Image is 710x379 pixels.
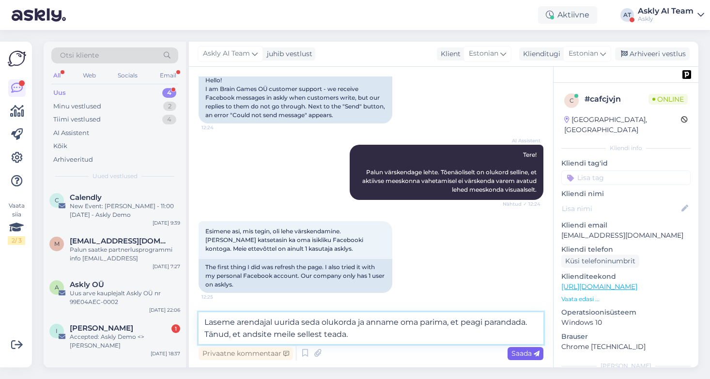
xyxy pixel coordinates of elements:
[70,333,180,350] div: Accepted: Askly Demo <> [PERSON_NAME]
[8,49,26,68] img: Askly Logo
[53,88,66,98] div: Uus
[561,170,691,185] input: Lisa tag
[8,201,25,245] div: Vaata siia
[561,220,691,230] p: Kliendi email
[561,230,691,241] p: [EMAIL_ADDRESS][DOMAIN_NAME]
[561,158,691,168] p: Kliendi tag'id
[648,94,688,105] span: Online
[561,295,691,303] p: Vaata edasi ...
[199,259,392,293] div: The first thing I did was refresh the page. I also tried it with my personal Facebook account. Ou...
[561,189,691,199] p: Kliendi nimi
[162,88,176,98] div: 4
[53,128,89,138] div: AI Assistent
[163,102,176,111] div: 2
[56,327,58,334] span: I
[199,347,293,360] div: Privaatne kommentaar
[81,69,98,82] div: Web
[70,202,180,219] div: New Event: [PERSON_NAME] - 11:00 [DATE] - Askly Demo
[153,219,180,227] div: [DATE] 9:39
[561,255,639,268] div: Küsi telefoninumbrit
[51,69,62,82] div: All
[116,69,139,82] div: Socials
[561,307,691,318] p: Operatsioonisüsteem
[53,155,93,165] div: Arhiveeritud
[70,237,170,245] span: mihkel.sepp@hotmail.com
[638,15,694,23] div: Askly
[151,350,180,357] div: [DATE] 18:37
[53,102,101,111] div: Minu vestlused
[561,318,691,328] p: Windows 10
[158,69,178,82] div: Email
[55,284,59,291] span: A
[201,293,238,301] span: 12:25
[199,72,392,123] div: Hello! I am Brain Games OÜ customer support - we receive Facebook messages in askly when customer...
[171,324,180,333] div: 1
[201,124,238,131] span: 12:24
[615,47,690,61] div: Arhiveeri vestlus
[153,263,180,270] div: [DATE] 7:27
[519,49,560,59] div: Klienditugi
[70,324,133,333] span: Ingrid Simmer
[503,200,540,208] span: Nähtud ✓ 12:24
[564,115,681,135] div: [GEOGRAPHIC_DATA], [GEOGRAPHIC_DATA]
[585,93,648,105] div: # cafcjvjn
[538,6,597,24] div: Aktiivne
[162,115,176,124] div: 4
[638,7,704,23] a: Askly AI TeamAskly
[8,236,25,245] div: 2 / 3
[638,7,694,15] div: Askly AI Team
[70,193,102,202] span: Calendly
[70,280,104,289] span: Askly OÜ
[561,272,691,282] p: Klienditeekond
[199,312,543,344] textarea: Laseme arendajal uurida seda olukorda ja anname oma parima, et peagi parandada. Tänud, et andsite...
[469,48,498,59] span: Estonian
[55,197,59,204] span: C
[511,349,540,358] span: Saada
[682,70,691,79] img: pd
[561,332,691,342] p: Brauser
[53,115,101,124] div: Tiimi vestlused
[53,141,67,151] div: Kõik
[263,49,312,59] div: juhib vestlust
[620,8,634,22] div: AT
[54,240,60,247] span: m
[561,282,637,291] a: [URL][DOMAIN_NAME]
[60,50,99,61] span: Otsi kliente
[205,227,365,252] span: Esimene asi, mis tegin, oli lehe värskendamine. [PERSON_NAME] katsetasin ka oma isikliku Facebook...
[561,244,691,255] p: Kliendi telefon
[569,48,598,59] span: Estonian
[70,245,180,263] div: Palun saatke partnerlusprogrammi info [EMAIL_ADDRESS]
[149,306,180,314] div: [DATE] 22:06
[70,289,180,306] div: Uus arve kauplejalt Askly OÜ nr 99E04AEC-0002
[570,97,574,104] span: c
[437,49,461,59] div: Klient
[362,151,538,193] span: Tere! Palun värskendage lehte. Tõenäoliselt on olukord selline, et aktiivse meeskonna vahetamisel...
[561,144,691,152] div: Kliendi info
[562,203,679,214] input: Lisa nimi
[93,172,138,181] span: Uued vestlused
[561,342,691,352] p: Chrome [TECHNICAL_ID]
[561,362,691,370] div: [PERSON_NAME]
[504,137,540,144] span: AI Assistent
[203,48,250,59] span: Askly AI Team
